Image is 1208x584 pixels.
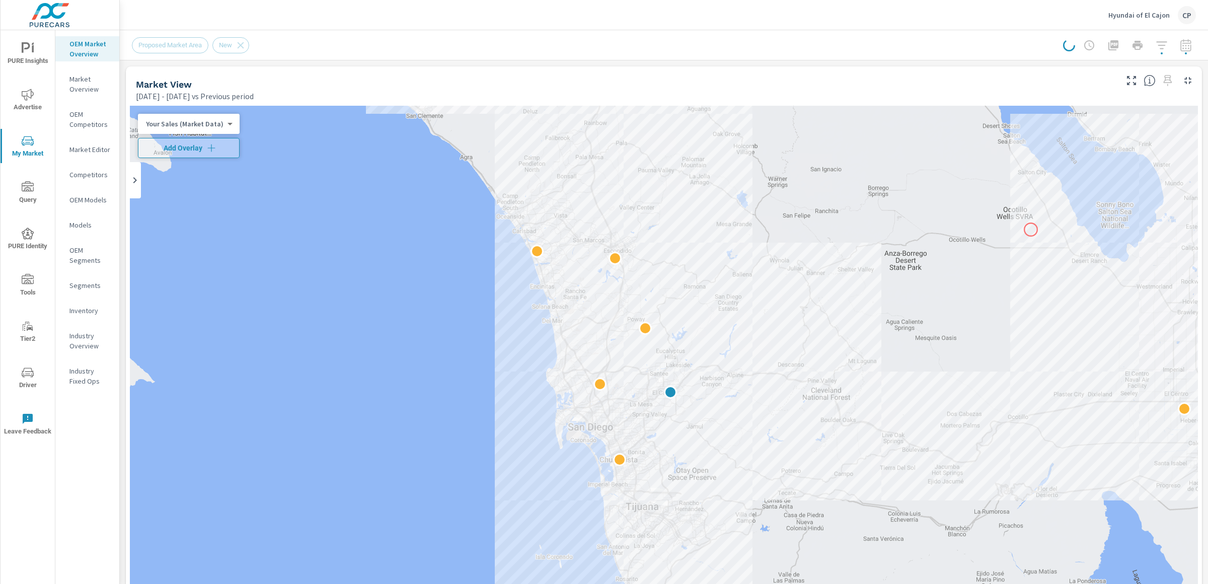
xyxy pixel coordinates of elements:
span: Leave Feedback [4,413,52,437]
p: Competitors [69,170,111,180]
p: OEM Competitors [69,109,111,129]
span: Query [4,181,52,206]
div: OEM Models [55,192,119,207]
div: OEM Segments [55,243,119,268]
p: Industry Overview [69,331,111,351]
div: OEM Competitors [55,107,119,132]
p: Models [69,220,111,230]
p: [DATE] - [DATE] vs Previous period [136,90,254,102]
p: Industry Fixed Ops [69,366,111,386]
div: nav menu [1,30,55,447]
p: Market Overview [69,74,111,94]
div: Competitors [55,167,119,182]
h5: Market View [136,79,192,90]
span: Select a preset date range to save this widget [1160,72,1176,89]
button: Add Overlay [138,138,240,158]
span: PURE Insights [4,42,52,67]
div: Industry Fixed Ops [55,363,119,389]
div: Market Editor [55,142,119,157]
p: Hyundai of El Cajon [1108,11,1170,20]
span: Advertise [4,89,52,113]
div: Segments [55,278,119,293]
span: PURE Identity [4,228,52,252]
span: Find the biggest opportunities in your market for your inventory. Understand by postal code where... [1144,75,1156,87]
div: Industry Overview [55,328,119,353]
span: Tools [4,274,52,299]
div: Models [55,217,119,233]
span: My Market [4,135,52,160]
p: Segments [69,280,111,290]
div: Inventory [55,303,119,318]
p: OEM Models [69,195,111,205]
div: Your Sales (Market Data) [138,119,232,129]
span: Driver [4,367,52,391]
p: Inventory [69,306,111,316]
span: Tier2 [4,320,52,345]
button: Minimize Widget [1180,72,1196,89]
div: OEM Market Overview [55,36,119,61]
p: Market Editor [69,144,111,155]
div: Market Overview [55,71,119,97]
p: OEM Market Overview [69,39,111,59]
p: Your Sales (Market Data) [146,119,223,128]
div: CP [1178,6,1196,24]
p: OEM Segments [69,245,111,265]
span: Add Overlay [142,143,235,153]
